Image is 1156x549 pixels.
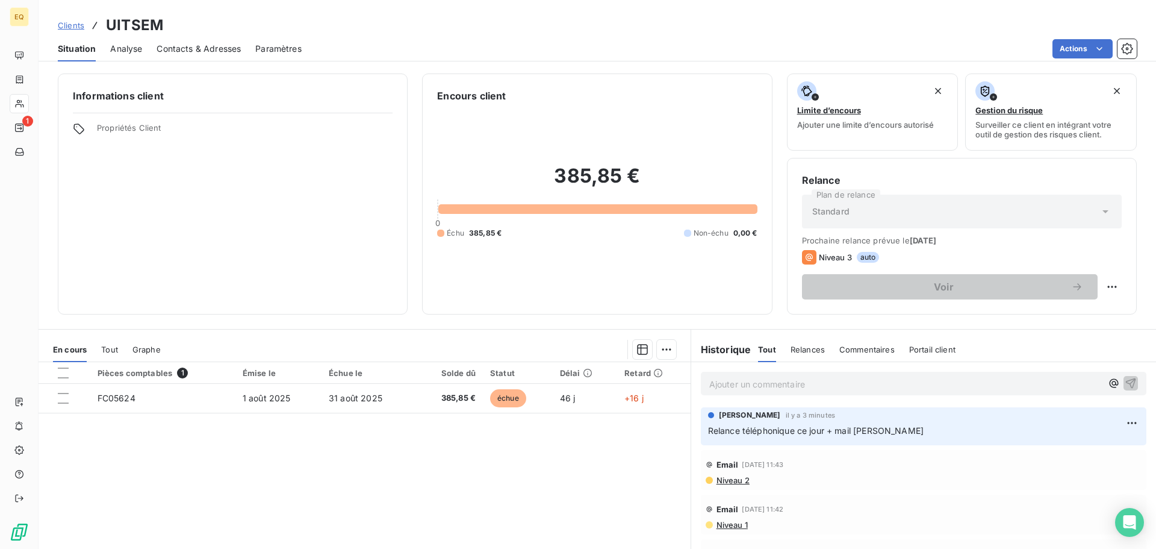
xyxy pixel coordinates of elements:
[715,475,750,485] span: Niveau 2
[797,105,861,115] span: Limite d’encours
[101,345,118,354] span: Tout
[812,205,850,218] span: Standard
[787,74,959,151] button: Limite d’encoursAjouter une limite d’encours autorisé
[98,368,228,378] div: Pièces comptables
[10,7,29,27] div: EQ
[802,274,1098,300] button: Voir
[802,173,1122,187] h6: Relance
[157,43,241,55] span: Contacts & Adresses
[490,368,545,378] div: Statut
[110,43,142,55] span: Analyse
[909,345,956,354] span: Portail client
[98,393,135,403] span: FC05624
[742,461,783,468] span: [DATE] 11:43
[965,74,1137,151] button: Gestion du risqueSurveiller ce client en intégrant votre outil de gestion des risques client.
[58,19,84,31] a: Clients
[132,345,161,354] span: Graphe
[490,389,526,407] span: échue
[243,368,314,378] div: Émise le
[708,425,924,436] span: Relance téléphonique ce jour + mail [PERSON_NAME]
[1115,508,1144,537] div: Open Intercom Messenger
[975,120,1126,139] span: Surveiller ce client en intégrant votre outil de gestion des risques client.
[1052,39,1113,58] button: Actions
[819,253,852,262] span: Niveau 3
[857,252,880,263] span: auto
[423,368,476,378] div: Solde dû
[329,393,382,403] span: 31 août 2025
[694,228,729,239] span: Non-échu
[97,123,393,140] span: Propriétés Client
[560,368,610,378] div: Délai
[437,164,757,200] h2: 385,85 €
[560,393,576,403] span: 46 j
[423,392,476,404] span: 385,85 €
[716,504,739,514] span: Email
[715,520,748,530] span: Niveau 1
[839,345,895,354] span: Commentaires
[797,120,934,130] span: Ajouter une limite d’encours autorisé
[437,89,506,103] h6: Encours client
[691,342,751,357] h6: Historique
[58,20,84,30] span: Clients
[742,506,783,513] span: [DATE] 11:42
[469,228,502,239] span: 385,85 €
[177,368,188,378] span: 1
[624,393,644,403] span: +16 j
[243,393,291,403] span: 1 août 2025
[255,43,302,55] span: Paramètres
[106,14,163,36] h3: UITSEM
[786,412,835,419] span: il y a 3 minutes
[910,236,937,245] span: [DATE]
[624,368,683,378] div: Retard
[719,410,781,421] span: [PERSON_NAME]
[73,89,393,103] h6: Informations client
[733,228,757,239] span: 0,00 €
[10,522,29,542] img: Logo LeanPay
[22,116,33,127] span: 1
[329,368,408,378] div: Échue le
[791,345,825,354] span: Relances
[447,228,464,239] span: Échu
[758,345,776,354] span: Tout
[816,282,1071,292] span: Voir
[975,105,1043,115] span: Gestion du risque
[716,460,739,469] span: Email
[58,43,96,55] span: Situation
[802,236,1122,245] span: Prochaine relance prévue le
[435,218,440,228] span: 0
[53,345,87,354] span: En cours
